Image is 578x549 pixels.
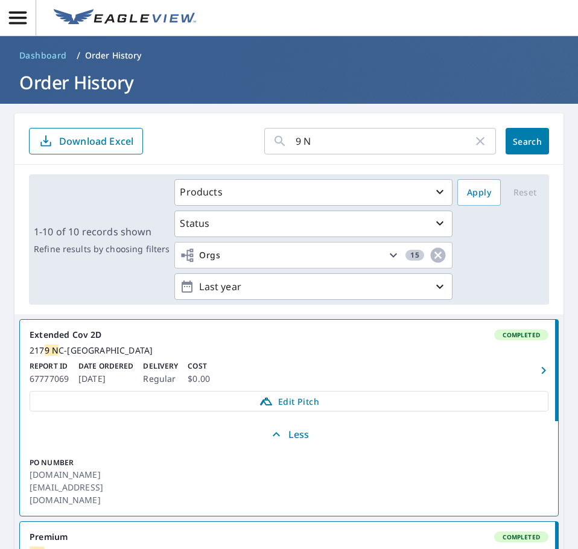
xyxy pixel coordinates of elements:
[20,421,558,448] button: Less
[54,9,196,27] img: EV Logo
[14,46,72,65] a: Dashboard
[29,128,143,154] button: Download Excel
[14,46,564,65] nav: breadcrumb
[194,276,433,297] p: Last year
[405,251,424,259] span: 15
[30,372,69,386] p: 67777069
[34,224,170,239] p: 1-10 of 10 records shown
[143,372,178,386] p: Regular
[515,136,539,147] span: Search
[495,331,547,339] span: Completed
[174,179,453,206] button: Products
[20,320,558,421] a: Extended Cov 2DCompleted2179 NC-[GEOGRAPHIC_DATA]Report ID67777069Date Ordered[DATE]DeliveryRegul...
[30,457,135,468] p: PO Number
[174,211,453,237] button: Status
[457,179,501,206] button: Apply
[30,345,548,356] div: 217 C-[GEOGRAPHIC_DATA]
[506,128,549,154] button: Search
[188,361,210,372] p: Cost
[78,361,133,372] p: Date Ordered
[188,372,210,386] p: $0.00
[30,532,548,542] div: Premium
[59,135,133,148] p: Download Excel
[174,273,453,300] button: Last year
[296,124,473,158] input: Address, Report #, Claim ID, etc.
[46,2,203,34] a: EV Logo
[37,394,541,408] span: Edit Pitch
[495,533,547,541] span: Completed
[467,185,491,200] span: Apply
[269,427,310,442] p: Less
[34,244,170,255] p: Refine results by choosing filters
[180,185,222,199] p: Products
[85,49,142,62] p: Order History
[14,70,564,95] h1: Order History
[45,344,59,356] mark: 9 N
[143,361,178,372] p: Delivery
[30,391,548,411] a: Edit Pitch
[30,468,135,506] p: [DOMAIN_NAME][EMAIL_ADDRESS][DOMAIN_NAME]
[180,248,220,263] span: Orgs
[30,329,548,340] div: Extended Cov 2D
[77,48,80,63] li: /
[174,242,453,268] button: Orgs15
[30,361,69,372] p: Report ID
[78,372,133,386] p: [DATE]
[180,216,209,230] p: Status
[19,49,67,62] span: Dashboard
